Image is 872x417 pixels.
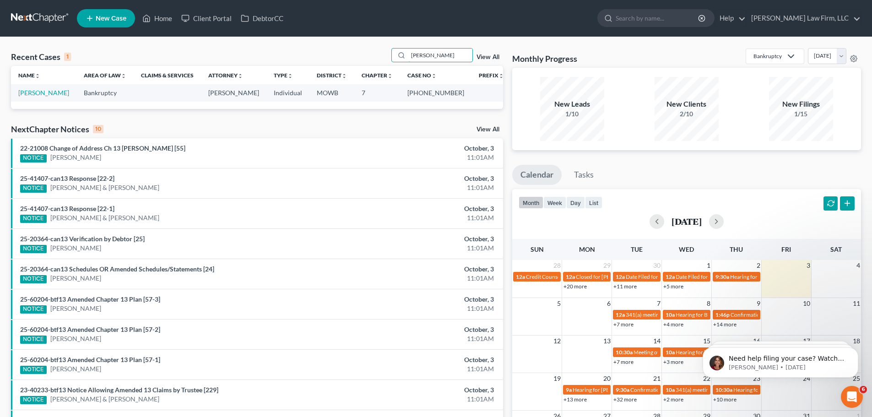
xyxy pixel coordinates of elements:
[342,183,494,192] div: 11:01AM
[552,260,562,271] span: 28
[731,311,833,318] span: Confirmation hearing for Apple Central KC
[342,334,494,343] div: 11:01AM
[526,273,621,280] span: Credit Counseling for [PERSON_NAME]
[341,73,347,79] i: unfold_more
[387,73,393,79] i: unfold_more
[713,321,737,328] a: +14 more
[407,72,437,79] a: Case Nounfold_more
[20,336,47,344] div: NOTICE
[543,196,566,209] button: week
[663,396,683,403] a: +2 more
[342,304,494,313] div: 11:01AM
[35,73,40,79] i: unfold_more
[715,273,729,280] span: 9:30a
[852,298,861,309] span: 11
[713,396,737,403] a: +10 more
[616,349,633,356] span: 10:30a
[706,298,711,309] span: 8
[20,205,114,212] a: 25-41407-can13 Response [22-1]
[479,72,504,79] a: Prefixunfold_more
[20,366,47,374] div: NOTICE
[676,386,812,393] span: 341(a) meeting for [PERSON_NAME] & [PERSON_NAME]
[138,10,177,27] a: Home
[20,386,218,394] a: 23-40233-btf13 Notice Allowing Amended 13 Claims by Trustee [229]
[342,244,494,253] div: 11:01AM
[730,273,802,280] span: Hearing for [PERSON_NAME]
[579,245,595,253] span: Mon
[64,53,71,61] div: 1
[18,89,69,97] a: [PERSON_NAME]
[552,373,562,384] span: 19
[342,295,494,304] div: October, 3
[50,304,101,313] a: [PERSON_NAME]
[616,386,629,393] span: 9:30a
[477,126,499,133] a: View All
[20,184,47,193] div: NOTICE
[342,274,494,283] div: 11:01AM
[121,73,126,79] i: unfold_more
[93,125,103,133] div: 10
[769,109,833,119] div: 1/15
[656,298,661,309] span: 7
[666,311,675,318] span: 10a
[602,260,612,271] span: 29
[613,283,637,290] a: +11 more
[519,196,543,209] button: month
[602,336,612,347] span: 13
[20,356,160,363] a: 25-60204-btf13 Amended Chapter 13 Plan [57-1]
[50,364,101,374] a: [PERSON_NAME]
[663,283,683,290] a: +5 more
[342,213,494,222] div: 11:01AM
[498,73,504,79] i: unfold_more
[274,72,293,79] a: Typeunfold_more
[177,10,236,27] a: Client Portal
[715,311,730,318] span: 1:46p
[666,349,675,356] span: 10a
[317,72,347,79] a: Districtunfold_more
[631,245,643,253] span: Tue
[20,265,214,273] a: 25-20364-can13 Schedules OR Amended Schedules/Statements [24]
[769,99,833,109] div: New Filings
[676,349,747,356] span: Hearing for [PERSON_NAME]
[50,274,101,283] a: [PERSON_NAME]
[753,52,782,60] div: Bankruptcy
[342,204,494,213] div: October, 3
[566,196,585,209] button: day
[208,72,243,79] a: Attorneyunfold_more
[516,273,525,280] span: 12a
[666,386,675,393] span: 10a
[236,10,288,27] a: DebtorCC
[50,213,159,222] a: [PERSON_NAME] & [PERSON_NAME]
[342,144,494,153] div: October, 3
[20,245,47,253] div: NOTICE
[563,283,587,290] a: +20 more
[841,386,863,408] iframe: Intercom live chat
[20,215,47,223] div: NOTICE
[20,325,160,333] a: 25-60204-btf13 Amended Chapter 13 Plan [57-2]
[706,260,711,271] span: 1
[84,72,126,79] a: Area of Lawunfold_more
[540,99,604,109] div: New Leads
[666,273,675,280] span: 12a
[730,245,743,253] span: Thu
[655,109,719,119] div: 2/10
[11,51,71,62] div: Recent Cases
[400,84,471,101] td: [PHONE_NUMBER]
[634,349,735,356] span: Meeting of Creditors for [PERSON_NAME]
[552,336,562,347] span: 12
[134,66,201,84] th: Claims & Services
[585,196,602,209] button: list
[616,311,625,318] span: 12a
[40,35,158,43] p: Message from Katie, sent 1d ago
[201,84,266,101] td: [PERSON_NAME]
[20,144,185,152] a: 22-21008 Change of Address Ch 13 [PERSON_NAME] [55]
[342,385,494,395] div: October, 3
[20,154,47,162] div: NOTICE
[626,311,714,318] span: 341(a) meeting for [PERSON_NAME]
[672,217,702,226] h2: [DATE]
[613,321,634,328] a: +7 more
[655,99,719,109] div: New Clients
[309,84,354,101] td: MOWB
[342,364,494,374] div: 11:01AM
